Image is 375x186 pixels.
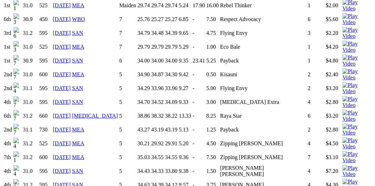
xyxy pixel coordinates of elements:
[53,154,71,160] a: [DATE]
[151,13,164,26] td: 25.27
[3,27,12,40] td: 3rd
[220,151,307,164] td: Zipping [PERSON_NAME]
[72,58,83,63] a: SAN
[13,138,21,149] img: 4
[13,13,21,25] img: 3
[165,165,178,178] td: 33.80
[179,96,192,109] td: 9.33
[343,88,371,94] a: Watch Replay on Watchdog
[3,13,12,26] td: 6th
[151,137,164,150] td: 29.92
[165,151,178,164] td: 34.55
[165,123,178,136] td: 43.19
[326,54,342,67] td: $4.80
[151,82,164,95] td: 33.96
[192,151,205,164] td: -
[39,54,52,67] td: 595
[192,82,205,95] td: -
[151,40,164,53] td: 29.79
[192,68,205,81] td: -
[53,168,71,174] a: [DATE]
[307,68,316,81] td: 2
[119,165,136,178] td: 5
[72,2,84,8] a: MEA
[137,82,150,95] td: 34.29
[137,54,150,67] td: 34.00
[307,109,316,123] td: 6
[53,140,71,146] a: [DATE]
[22,68,38,81] td: 31.0
[119,68,136,81] td: 5
[307,40,316,53] td: 1
[72,127,84,133] a: MEA
[343,151,371,164] img: Play Video
[192,27,205,40] td: -
[326,27,342,40] td: $2.20
[220,54,307,67] td: Payback
[206,82,219,95] td: 5.00
[307,96,316,109] td: 4
[137,151,150,164] td: 35.03
[343,96,371,108] img: Play Video
[72,99,83,105] a: SAN
[72,71,84,77] a: MEA
[119,27,136,40] td: 7
[220,123,307,136] td: Payback
[206,151,219,164] td: 7.50
[343,110,371,122] img: Play Video
[179,82,192,95] td: 9.27
[39,13,52,26] td: 450
[192,165,205,178] td: -
[343,124,371,136] img: Play Video
[326,137,342,150] td: $4.50
[3,123,12,136] td: 2nd
[179,151,192,164] td: 9.36
[343,13,371,26] img: Play Video
[307,13,316,26] td: 6
[326,40,342,53] td: $4.20
[151,109,164,123] td: 38.32
[179,68,192,81] td: 9.42
[53,127,71,133] a: [DATE]
[343,130,371,136] a: Watch Replay on Watchdog
[72,168,83,174] a: SAN
[151,68,164,81] td: 34.87
[53,99,71,105] a: [DATE]
[137,27,150,40] td: 34.79
[220,137,307,150] td: Zipping [PERSON_NAME]
[165,109,178,123] td: 38.22
[3,54,12,67] td: 1st
[22,137,38,150] td: 31.2
[220,96,307,109] td: [MEDICAL_DATA] Extra
[343,102,371,108] a: Watch Replay on Watchdog
[343,41,371,53] img: Play Video
[53,71,71,77] a: [DATE]
[137,68,150,81] td: 34.90
[192,137,205,150] td: -
[326,13,342,26] td: $5.60
[192,40,205,53] td: -
[53,16,71,22] a: [DATE]
[72,140,84,146] a: MEA
[22,82,38,95] td: 31.1
[72,113,118,119] a: [MEDICAL_DATA]
[53,2,71,8] a: [DATE]
[343,171,371,177] a: Watch Replay on Watchdog
[179,123,192,136] td: 5.13
[206,109,219,123] td: 8.25
[326,109,342,123] td: $3.20
[22,96,38,109] td: 31.0
[220,165,307,178] td: [PERSON_NAME] [PERSON_NAME]
[220,40,307,53] td: Eco Bale
[326,123,342,136] td: $2.80
[326,68,342,81] td: $2.40
[137,13,150,26] td: 25.76
[3,96,12,109] td: 4th
[206,165,219,178] td: 1.50
[39,123,52,136] td: 730
[3,165,12,178] td: 4th
[326,165,342,178] td: $7.20
[137,165,150,178] td: 34.43
[326,96,342,109] td: $2.80
[343,55,371,67] img: Play Video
